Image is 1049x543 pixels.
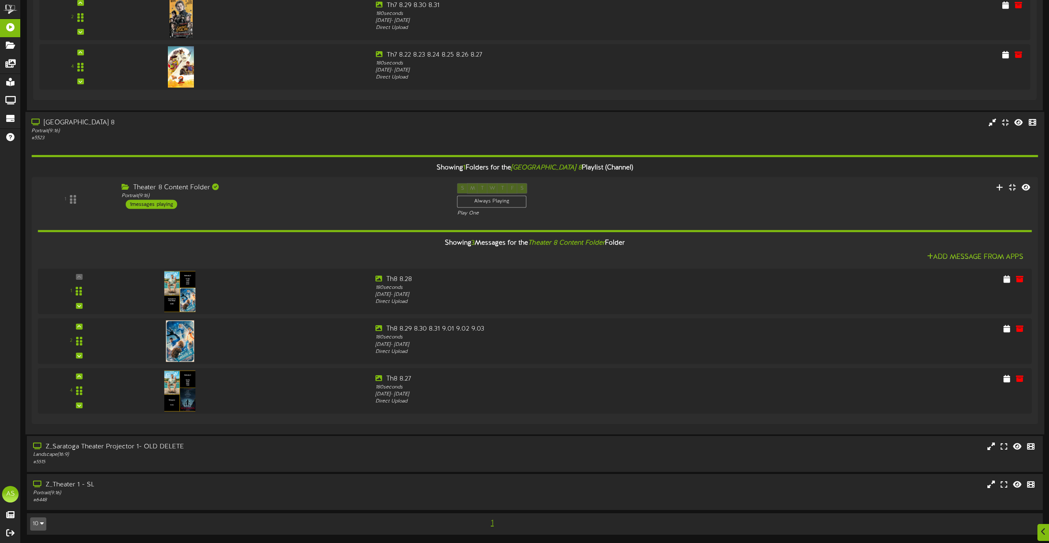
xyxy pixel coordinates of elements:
[126,200,177,209] div: 1 messages playing
[31,118,444,128] div: [GEOGRAPHIC_DATA] 8
[511,164,582,171] i: [GEOGRAPHIC_DATA] 8
[375,341,777,348] div: [DATE] - [DATE]
[375,374,777,383] div: Th8 8.27
[122,193,444,200] div: Portrait ( 9:16 )
[122,183,444,193] div: Theater 8 Content Folder
[528,239,605,247] i: Theater 8 Content Folder
[31,127,444,134] div: Portrait ( 9:16 )
[31,234,1038,252] div: Showing Messages for the Folder
[30,517,46,531] button: 10
[33,451,444,458] div: Landscape ( 16:9 )
[375,324,777,334] div: Th8 8.29 8.30 8.31 9.01 9.02 9.03
[925,252,1026,262] button: Add Message From Apps
[463,164,466,171] span: 1
[375,398,777,405] div: Direct Upload
[166,320,194,362] img: 7d9dffa8-da40-49cf-aee1-af7f2d591d5c.jpg
[489,519,496,528] span: 1
[375,291,777,298] div: [DATE] - [DATE]
[375,383,777,391] div: 180 seconds
[375,284,777,291] div: 180 seconds
[376,50,777,60] div: Th7 8.22 8.23 8.24 8.25 8.26 8.27
[375,334,777,341] div: 180 seconds
[31,135,444,142] div: # 5523
[2,486,19,503] div: AS
[33,442,444,452] div: Z_Saratoga Theater Projector 1- OLD DELETE
[33,497,444,504] div: # 6448
[457,210,696,217] div: Play One
[376,24,777,31] div: Direct Upload
[25,159,1044,177] div: Showing Folders for the Playlist (Channel)
[375,348,777,355] div: Direct Upload
[376,10,777,17] div: 180 seconds
[376,17,777,24] div: [DATE] - [DATE]
[33,480,444,490] div: Z_Theater 1 - SL
[376,74,777,81] div: Direct Upload
[376,60,777,67] div: 180 seconds
[375,298,777,305] div: Direct Upload
[165,271,196,312] img: 8699b009-74bb-4505-b7f9-cbc7c9624416.jpg
[376,1,777,10] div: Th7 8.29 8.30 8.31
[33,490,444,497] div: Portrait ( 9:16 )
[375,275,777,284] div: Th8 8.28
[375,391,777,398] div: [DATE] - [DATE]
[33,459,444,466] div: # 5515
[457,195,527,207] div: Always Playing
[165,370,196,411] img: b7f64e56-8d3f-4bfa-a463-d71a99206314.jpg
[376,67,777,74] div: [DATE] - [DATE]
[471,239,475,247] span: 3
[168,46,194,88] img: 66814e0f-ad0e-4cc3-9f0e-3744260121be.jpg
